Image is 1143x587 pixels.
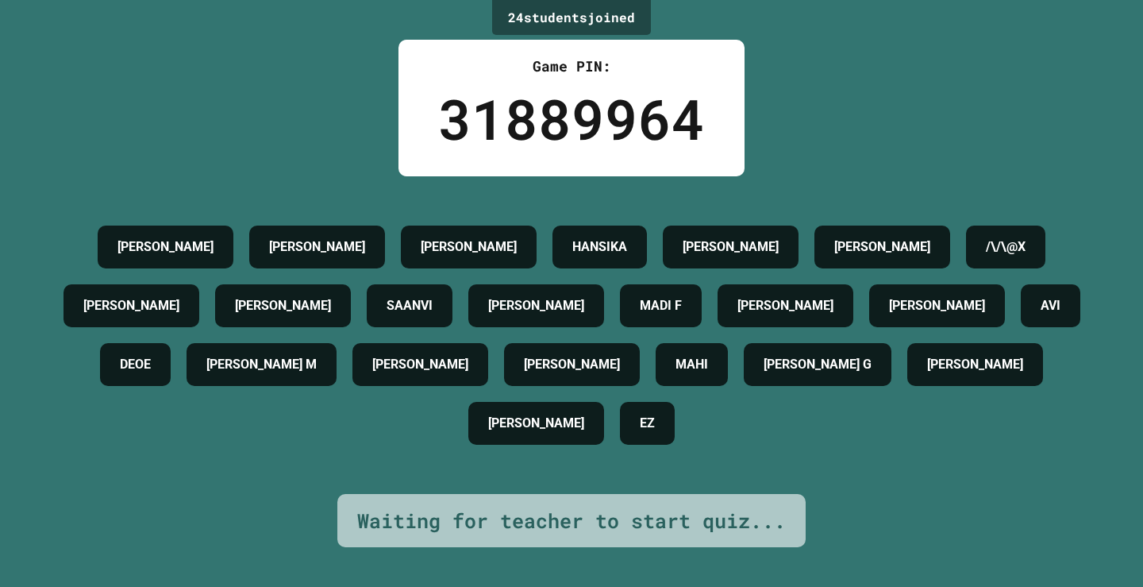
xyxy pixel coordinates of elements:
h4: DEOE [120,355,151,374]
h4: [PERSON_NAME] [83,296,179,315]
h4: [PERSON_NAME] [683,238,779,257]
h4: MAHI [675,355,708,374]
h4: EZ [640,414,655,433]
h4: [PERSON_NAME] [737,296,833,315]
h4: [PERSON_NAME] [927,355,1023,374]
h4: MADI F [640,296,682,315]
h4: [PERSON_NAME] M [206,355,317,374]
h4: AVI [1041,296,1060,315]
h4: [PERSON_NAME] G [764,355,872,374]
h4: [PERSON_NAME] [269,238,365,257]
div: Game PIN: [438,56,705,77]
h4: [PERSON_NAME] [421,238,517,257]
h4: [PERSON_NAME] [488,296,584,315]
h4: [PERSON_NAME] [834,238,930,257]
h4: [PERSON_NAME] [488,414,584,433]
h4: /\/\@X [986,238,1026,257]
h4: [PERSON_NAME] [117,238,214,257]
div: Waiting for teacher to start quiz... [357,506,786,536]
h4: [PERSON_NAME] [524,355,620,374]
h4: SAANVI [387,296,433,315]
h4: [PERSON_NAME] [372,355,468,374]
h4: [PERSON_NAME] [889,296,985,315]
div: 31889964 [438,77,705,160]
h4: [PERSON_NAME] [235,296,331,315]
h4: HANSIKA [572,238,627,257]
